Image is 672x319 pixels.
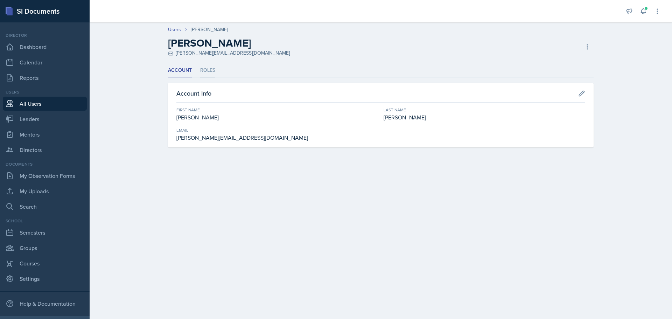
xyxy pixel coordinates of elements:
h2: [PERSON_NAME] [168,37,251,49]
a: Courses [3,256,87,270]
div: [PERSON_NAME] [176,113,378,122]
div: Users [3,89,87,95]
div: Last Name [384,107,585,113]
div: Email [176,127,378,133]
a: My Uploads [3,184,87,198]
a: My Observation Forms [3,169,87,183]
h3: Account Info [176,89,211,98]
a: Dashboard [3,40,87,54]
div: [PERSON_NAME][EMAIL_ADDRESS][DOMAIN_NAME] [176,133,378,142]
a: All Users [3,97,87,111]
div: [PERSON_NAME] [191,26,228,33]
div: First Name [176,107,378,113]
a: Reports [3,71,87,85]
li: Roles [200,64,215,77]
a: Groups [3,241,87,255]
a: Mentors [3,127,87,141]
li: Account [168,64,192,77]
div: Director [3,32,87,39]
a: Semesters [3,226,87,240]
a: Search [3,200,87,214]
div: [PERSON_NAME][EMAIL_ADDRESS][DOMAIN_NAME] [168,49,290,57]
a: Leaders [3,112,87,126]
a: Settings [3,272,87,286]
div: Documents [3,161,87,167]
a: Calendar [3,55,87,69]
div: Help & Documentation [3,297,87,311]
a: Users [168,26,181,33]
div: [PERSON_NAME] [384,113,585,122]
a: Directors [3,143,87,157]
div: School [3,218,87,224]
